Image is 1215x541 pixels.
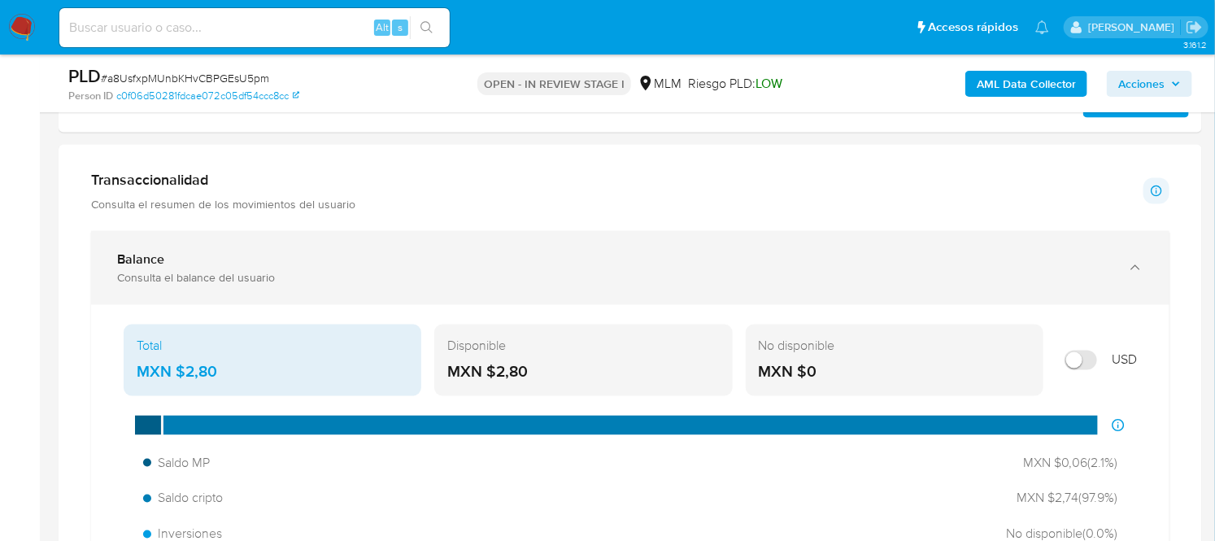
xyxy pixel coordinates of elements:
span: LOW [756,74,782,93]
span: # a8UsfxpMUnbKHvCBPGEsU5pm [101,70,269,86]
span: Acciones [1118,71,1165,97]
p: OPEN - IN REVIEW STAGE I [477,72,631,95]
span: Accesos rápidos [928,19,1019,36]
a: Salir [1186,19,1203,36]
a: Notificaciones [1035,20,1049,34]
b: AML Data Collector [977,71,1076,97]
span: 3.161.2 [1183,38,1207,51]
input: Buscar usuario o caso... [59,17,450,38]
span: Nuevo Contacto [1095,94,1178,116]
span: Riesgo PLD: [688,75,782,93]
b: PLD [68,63,101,89]
a: c0f06d50281fdcae072c05df54ccc8cc [116,89,299,103]
span: s [398,20,403,35]
button: Acciones [1107,71,1192,97]
span: Alt [376,20,389,35]
div: MLM [638,75,682,93]
p: fernando.ftapiamartinez@mercadolibre.com.mx [1088,20,1180,35]
b: Person ID [68,89,113,103]
button: search-icon [410,16,443,39]
button: AML Data Collector [965,71,1087,97]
